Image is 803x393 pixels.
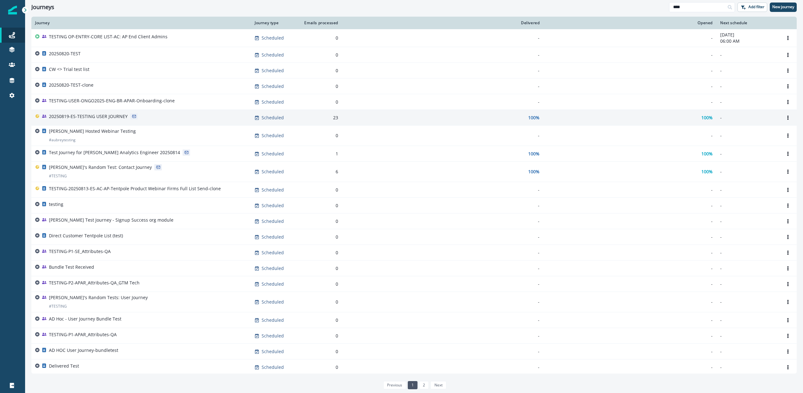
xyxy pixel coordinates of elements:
p: New journey [772,5,794,9]
p: - [720,250,775,256]
div: - [346,218,540,224]
p: Scheduled [262,364,284,370]
div: - [346,299,540,305]
p: CW <> Trial test list [49,66,89,73]
div: - [547,250,713,256]
button: Options [783,363,793,372]
p: 100% [528,115,540,121]
button: Options [783,82,793,91]
p: - [720,169,775,175]
a: Delivered TestScheduled0---Options [31,359,797,375]
p: # TESTING [49,173,67,179]
div: 0 [302,83,338,89]
a: Direct Customer Tentpole List (test)Scheduled0---Options [31,229,797,245]
p: Scheduled [262,99,284,105]
a: TESTING-P2-APAR_Attributes-QA_GTM TechScheduled0---Options [31,276,797,292]
p: - [720,281,775,287]
p: - [720,83,775,89]
div: Opened [547,20,713,25]
p: Scheduled [262,348,284,355]
div: - [547,265,713,272]
p: Scheduled [262,234,284,240]
p: 100% [701,115,713,121]
p: Scheduled [262,115,284,121]
p: Scheduled [262,281,284,287]
p: Scheduled [262,83,284,89]
p: 06:00 AM [720,38,775,44]
a: TESTING-20250813-ES-AC-AP-Tentpole Product Webinar Firms Full List Send-cloneScheduled0---Options [31,182,797,198]
button: Options [783,167,793,176]
p: - [720,364,775,370]
div: 0 [302,333,338,339]
div: - [547,348,713,355]
a: Page 1 is your current page [408,381,417,389]
a: CW <> Trial test listScheduled0---Options [31,63,797,78]
div: - [346,83,540,89]
p: - [720,299,775,305]
button: Options [783,331,793,341]
button: Options [783,217,793,226]
p: Scheduled [262,202,284,209]
div: - [346,35,540,41]
button: New journey [770,3,797,12]
div: 0 [302,202,338,209]
p: - [720,187,775,193]
p: - [720,333,775,339]
button: Options [783,248,793,257]
div: - [547,364,713,370]
div: 1 [302,151,338,157]
div: - [547,99,713,105]
div: 0 [302,99,338,105]
button: Options [783,201,793,210]
p: [DATE] [720,32,775,38]
p: 100% [701,151,713,157]
p: Delivered Test [49,363,79,369]
div: - [547,299,713,305]
button: Options [783,97,793,107]
p: 100% [701,169,713,175]
p: 100% [528,151,540,157]
p: Scheduled [262,317,284,323]
div: 0 [302,67,338,74]
p: # TESTING [49,303,67,310]
p: - [720,265,775,272]
p: Scheduled [262,187,284,193]
div: - [547,234,713,240]
div: - [547,67,713,74]
button: Options [783,232,793,242]
div: - [346,99,540,105]
div: - [547,218,713,224]
p: Scheduled [262,169,284,175]
div: 23 [302,115,338,121]
img: Inflection [8,6,17,14]
div: Journey type [255,20,294,25]
p: TESTING-USER-ONGO2025-ENG-BR-APAR-Onboarding-clone [49,98,175,104]
a: AD HOC User Journey-bundletestScheduled0---Options [31,344,797,359]
div: 0 [302,317,338,323]
a: testingScheduled0---Options [31,198,797,213]
p: Scheduled [262,151,284,157]
p: TESTING-20250813-ES-AC-AP-Tentpole Product Webinar Firms Full List Send-clone [49,186,221,192]
div: - [346,250,540,256]
p: 20250820-TEST [49,51,81,57]
div: - [346,202,540,209]
p: AD HOC User Journey-bundletest [49,347,118,353]
div: - [346,52,540,58]
div: 0 [302,35,338,41]
p: Scheduled [262,333,284,339]
p: Scheduled [262,250,284,256]
button: Options [783,50,793,60]
p: - [720,202,775,209]
button: Options [783,66,793,75]
div: - [547,35,713,41]
h1: Journeys [31,4,54,11]
div: 0 [302,281,338,287]
p: Scheduled [262,265,284,272]
a: 20250820-TESTScheduled0---Options [31,47,797,63]
a: TESTING OP-ENTRY-CORE LIST-AC: AP End Client AdminsScheduled0--[DATE]06:00 AMOptions [31,29,797,47]
p: TESTING-P2-APAR_Attributes-QA_GTM Tech [49,280,140,286]
div: 0 [302,187,338,193]
p: [PERSON_NAME]'s Random Test: Contact Journey [49,164,152,170]
a: [PERSON_NAME] Test Journey - Signup Success org moduleScheduled0---Options [31,213,797,229]
button: Options [783,113,793,122]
